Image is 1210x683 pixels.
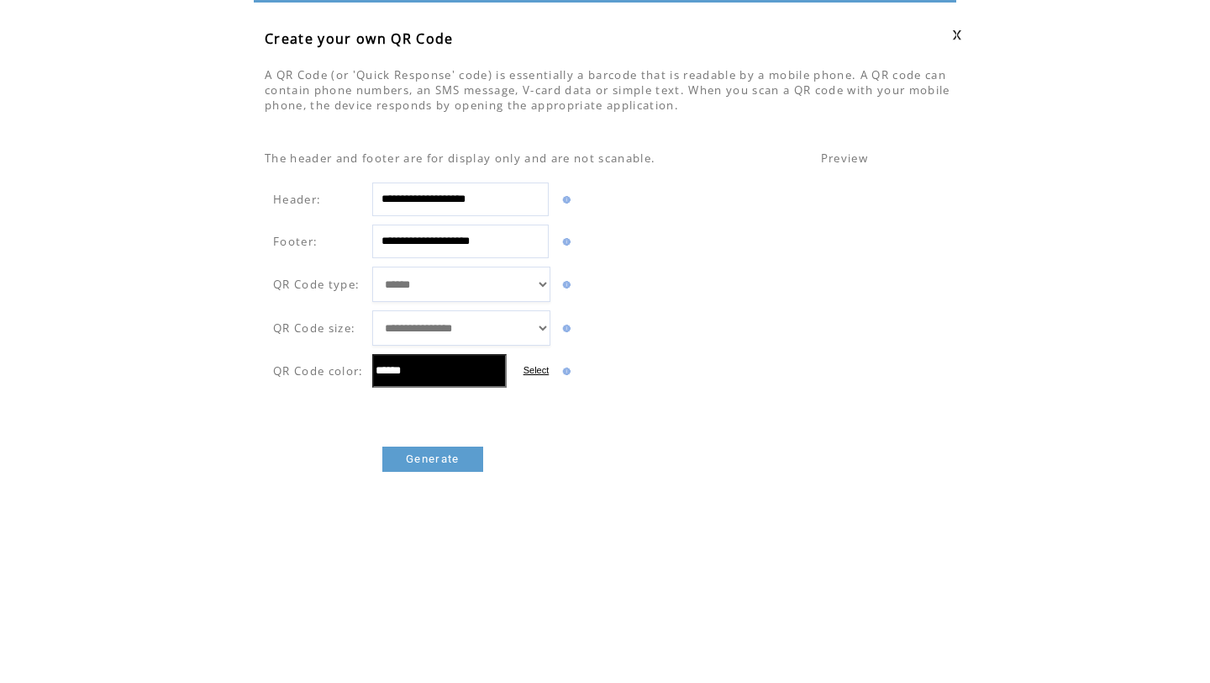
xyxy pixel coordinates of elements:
[523,365,550,375] label: Select
[265,67,950,113] span: A QR Code (or 'Quick Response' code) is essentially a barcode that is readable by a mobile phone....
[265,29,454,48] span: Create your own QR Code
[273,192,321,207] span: Header:
[559,281,571,289] img: help.gif
[273,234,318,249] span: Footer:
[273,277,360,292] span: QR Code type:
[273,320,355,336] span: QR Code size:
[273,363,364,379] span: QR Code color:
[559,196,571,204] img: help.gif
[382,447,483,472] a: Generate
[821,151,868,166] span: Preview
[265,151,655,166] span: The header and footer are for display only and are not scanable.
[559,368,571,375] img: help.gif
[559,325,571,332] img: help.gif
[559,238,571,246] img: help.gif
